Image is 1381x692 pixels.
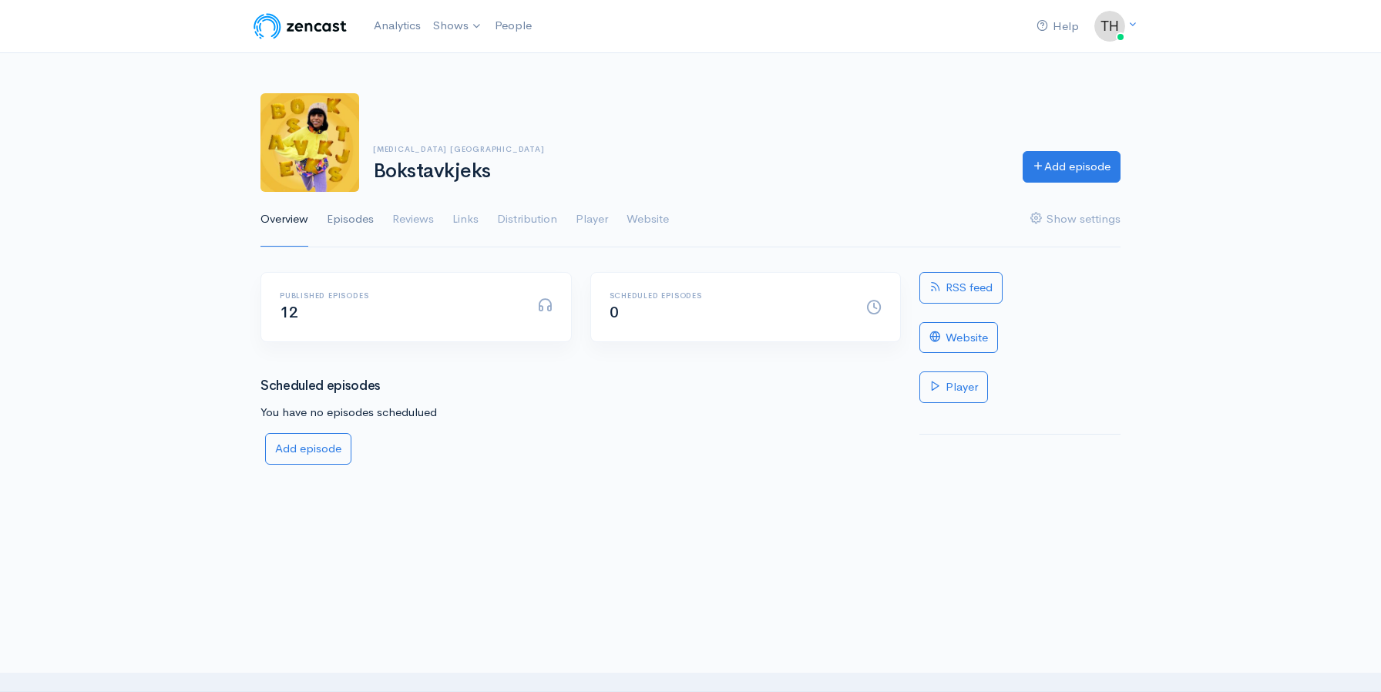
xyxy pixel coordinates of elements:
a: RSS feed [919,272,1003,304]
a: Analytics [368,9,427,42]
a: Overview [260,192,308,247]
a: Player [919,371,988,403]
a: Add episode [265,433,351,465]
a: Player [576,192,608,247]
a: Shows [427,9,489,43]
a: Website [627,192,669,247]
span: 12 [280,303,297,322]
h6: [MEDICAL_DATA] [GEOGRAPHIC_DATA] [373,145,1004,153]
a: Show settings [1030,192,1121,247]
p: You have no episodes schedulued [260,404,901,422]
a: Help [1030,10,1085,43]
h3: Scheduled episodes [260,379,901,394]
a: Website [919,322,998,354]
h1: Bokstavkjeks [373,160,1004,183]
a: People [489,9,538,42]
a: Links [452,192,479,247]
img: ... [1094,11,1125,42]
a: Add episode [1023,151,1121,183]
a: Reviews [392,192,434,247]
a: Distribution [497,192,557,247]
h6: Published episodes [280,291,519,300]
h6: Scheduled episodes [610,291,848,300]
img: ZenCast Logo [251,11,349,42]
a: Episodes [327,192,374,247]
span: 0 [610,303,619,322]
